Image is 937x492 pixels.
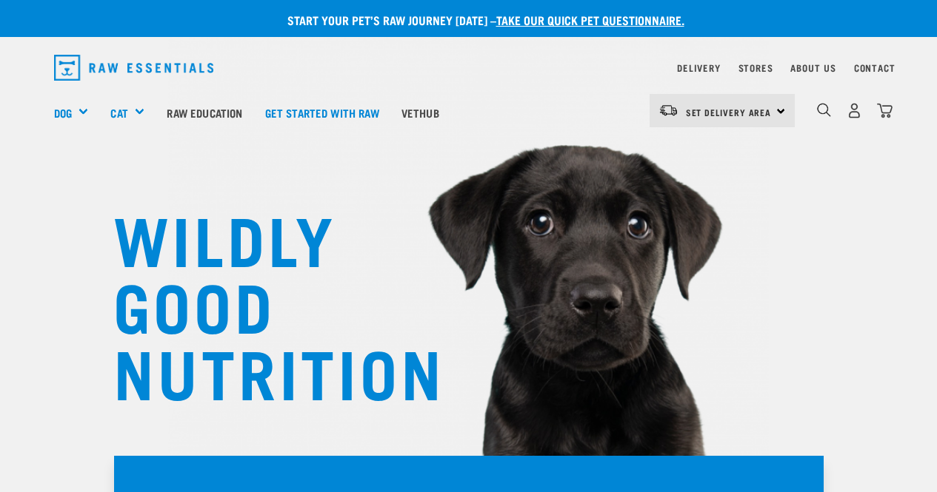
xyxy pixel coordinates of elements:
[156,83,253,142] a: Raw Education
[677,65,720,70] a: Delivery
[817,103,831,117] img: home-icon-1@2x.png
[390,83,450,142] a: Vethub
[877,103,893,118] img: home-icon@2x.png
[496,16,684,23] a: take our quick pet questionnaire.
[254,83,390,142] a: Get started with Raw
[738,65,773,70] a: Stores
[854,65,896,70] a: Contact
[847,103,862,118] img: user.png
[113,203,410,403] h1: WILDLY GOOD NUTRITION
[54,55,214,81] img: Raw Essentials Logo
[54,104,72,121] a: Dog
[110,104,127,121] a: Cat
[42,49,896,87] nav: dropdown navigation
[790,65,836,70] a: About Us
[658,104,678,117] img: van-moving.png
[686,109,772,115] span: Set Delivery Area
